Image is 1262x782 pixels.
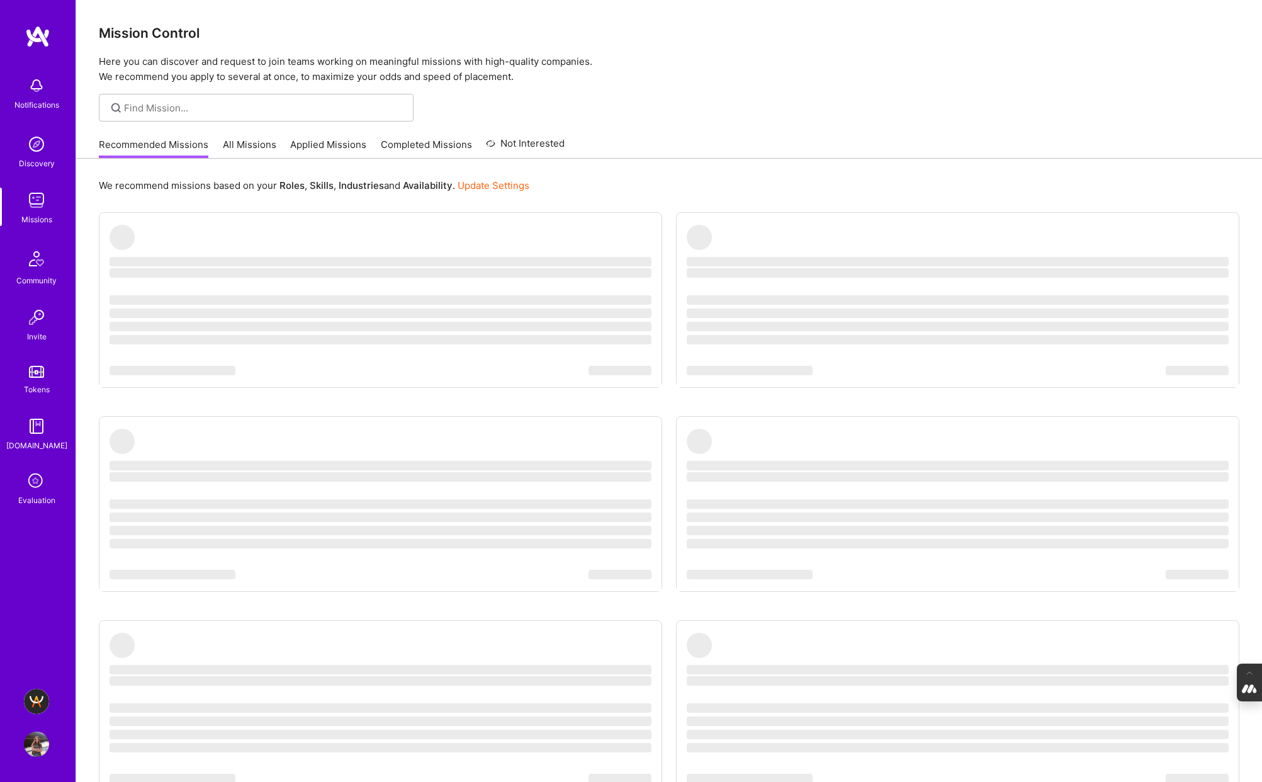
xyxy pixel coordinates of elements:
[109,101,123,115] i: icon SearchGrey
[403,179,453,191] b: Availability
[21,244,52,274] img: Community
[99,54,1239,84] p: Here you can discover and request to join teams working on meaningful missions with high-quality ...
[25,470,48,494] i: icon SelectionTeam
[223,138,276,159] a: All Missions
[381,138,472,159] a: Completed Missions
[24,188,49,213] img: teamwork
[290,138,366,159] a: Applied Missions
[279,179,305,191] b: Roles
[19,157,55,170] div: Discovery
[21,213,52,226] div: Missions
[99,25,1239,41] h3: Mission Control
[29,366,44,378] img: tokens
[21,689,52,714] a: A.Team - Grow A.Team's Community & Demand
[14,98,59,111] div: Notifications
[6,439,67,452] div: [DOMAIN_NAME]
[99,138,208,159] a: Recommended Missions
[16,274,57,287] div: Community
[21,732,52,757] a: User Avatar
[24,132,49,157] img: discovery
[24,689,49,714] img: A.Team - Grow A.Team's Community & Demand
[24,73,49,98] img: bell
[124,101,404,115] input: Find Mission...
[24,305,49,330] img: Invite
[310,179,334,191] b: Skills
[24,414,49,439] img: guide book
[339,179,384,191] b: Industries
[24,732,49,757] img: User Avatar
[25,25,50,48] img: logo
[486,136,565,159] a: Not Interested
[24,383,50,396] div: Tokens
[18,494,55,507] div: Evaluation
[458,179,529,191] a: Update Settings
[99,179,529,192] p: We recommend missions based on your , , and .
[27,330,47,343] div: Invite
